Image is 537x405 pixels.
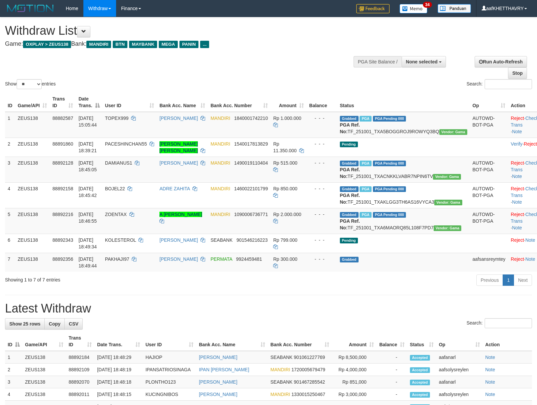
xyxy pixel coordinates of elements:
td: TF_251001_TXA6MAORQ85L108F7PD7 [337,208,470,234]
th: Status: activate to sort column ascending [407,332,436,351]
span: Rp 300.000 [273,256,297,262]
span: [DATE] 18:49:44 [78,256,97,268]
td: ZEUS138 [15,112,50,138]
th: Amount: activate to sort column ascending [332,332,377,351]
span: Copy 1090006736771 to clipboard [234,212,268,217]
span: ZOENTAX [105,212,127,217]
span: Copy 901546216223 to clipboard [236,237,267,243]
input: Search: [485,79,532,89]
img: MOTION_logo.png [5,3,56,13]
span: Grabbed [340,161,359,166]
th: Amount: activate to sort column ascending [271,93,307,112]
a: ADRE ZAHITA [159,186,190,191]
a: [PERSON_NAME] [159,237,198,243]
th: Op: activate to sort column ascending [436,332,483,351]
span: Marked by aafnoeunsreypich [360,116,371,122]
a: Reject [511,256,524,262]
td: 1 [5,112,15,138]
div: - - - [309,115,335,122]
span: PERMATA [210,256,232,262]
label: Show entries [5,79,56,89]
span: TOPEX999 [105,116,129,121]
td: aafsolysreylen [436,388,483,401]
td: 4 [5,182,15,208]
span: Copy 1840001742210 to clipboard [234,116,268,121]
button: None selected [402,56,446,67]
td: [DATE] 18:48:15 [94,388,143,401]
span: PACESHINCHAN55 [105,141,147,147]
span: 88891860 [52,141,73,147]
span: PGA Pending [373,212,406,218]
span: Copy 1720005679479 to clipboard [292,367,325,372]
th: Balance: activate to sort column ascending [377,332,407,351]
span: Marked by aafsolysreylen [360,212,371,218]
a: [PERSON_NAME] [159,256,198,262]
span: SEABANK [210,237,232,243]
th: Bank Acc. Name: activate to sort column ascending [157,93,208,112]
span: Marked by aafsolysreylen [360,161,371,166]
span: OXPLAY > ZEUS138 [23,41,71,48]
img: Feedback.jpg [356,4,390,13]
a: Reject [511,237,524,243]
span: PAKHAJI97 [105,256,129,262]
td: ZEUS138 [15,208,50,234]
span: MANDIRI [210,116,230,121]
span: [DATE] 18:46:55 [78,212,97,224]
span: [DATE] 18:39:21 [78,141,97,153]
td: 2 [5,138,15,157]
td: ZEUS138 [15,157,50,182]
td: 88892070 [66,376,95,388]
a: Reject [524,141,537,147]
a: Note [525,237,535,243]
td: IPANSATRIOSINAGA [143,364,196,376]
td: ZEUS138 [15,182,50,208]
span: KOLESTEROL [105,237,136,243]
th: Bank Acc. Number: activate to sort column ascending [268,332,332,351]
span: [DATE] 18:45:05 [78,160,97,172]
span: 88892128 [52,160,73,166]
td: Rp 3,000,000 [332,388,377,401]
span: ... [200,41,209,48]
span: None selected [406,59,438,64]
td: TF_251001_TXACNKKLVABR7NPIN6TV [337,157,470,182]
span: MANDIRI [210,186,230,191]
td: AUTOWD-BOT-PGA [470,112,508,138]
a: Run Auto-Refresh [475,56,527,67]
span: MANDIRI [271,367,290,372]
span: PGA Pending [373,161,406,166]
div: PGA Site Balance / [354,56,402,67]
span: Marked by aafsolysreylen [360,186,371,192]
a: Note [512,129,522,134]
a: Show 25 rows [5,318,45,330]
td: 88892011 [66,388,95,401]
span: 88892343 [52,237,73,243]
a: Reject [511,116,524,121]
b: PGA Ref. No: [340,218,360,230]
a: Note [485,355,495,360]
span: Vendor URL: https://trx31.1velocity.biz [434,200,462,205]
span: Rp 515.000 [273,160,297,166]
td: - [377,376,407,388]
th: Game/API: activate to sort column ascending [15,93,50,112]
td: AUTOWD-BOT-PGA [470,208,508,234]
td: 88892109 [66,364,95,376]
span: CSV [69,321,78,327]
span: Copy 1490019110404 to clipboard [234,160,268,166]
span: Vendor URL: https://trx31.1velocity.biz [434,225,462,231]
a: 1 [503,274,514,286]
th: Action [483,332,532,351]
a: A [PERSON_NAME] [159,212,202,217]
span: 88892356 [52,256,73,262]
div: Showing 1 to 7 of 7 entries [5,274,219,283]
td: 2 [5,364,22,376]
td: Rp 8,500,000 [332,351,377,364]
label: Search: [467,318,532,328]
span: MANDIRI [271,392,290,397]
div: - - - [309,160,335,166]
span: MANDIRI [210,212,230,217]
span: 88892216 [52,212,73,217]
span: Rp 2.000.000 [273,212,301,217]
a: [PERSON_NAME] [PERSON_NAME] [159,141,198,153]
td: - [377,364,407,376]
td: aafsansreymtey [470,253,508,272]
